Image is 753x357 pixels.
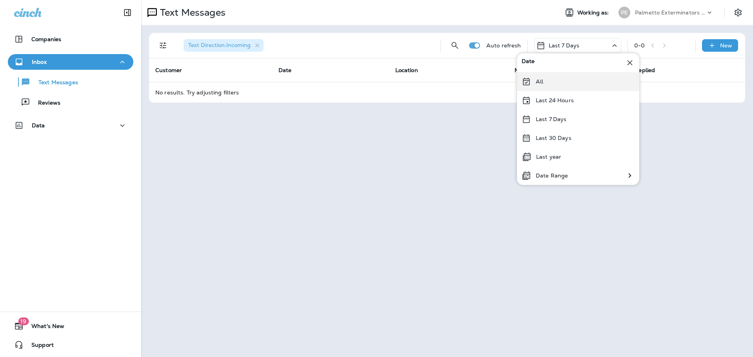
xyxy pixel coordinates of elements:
p: Text Messages [157,7,226,18]
p: Auto refresh [486,42,521,49]
p: Last year [536,154,561,160]
button: Inbox [8,54,133,70]
span: Customer [155,67,182,74]
p: Reviews [30,100,60,107]
p: All [536,78,543,85]
button: 19What's New [8,318,133,334]
p: Last 7 Days [536,116,567,122]
p: Last 24 Hours [536,97,574,103]
button: Search Messages [447,38,463,53]
span: Location [395,67,418,74]
span: 19 [18,317,29,325]
span: Working as: [577,9,611,16]
span: Support [24,342,54,351]
button: Support [8,337,133,353]
button: Settings [731,5,745,20]
p: Companies [31,36,61,42]
button: Companies [8,31,133,47]
td: No results. Try adjusting filters [149,82,745,103]
button: Text Messages [8,74,133,90]
span: Replied [635,67,655,74]
button: Filters [155,38,171,53]
p: Last 7 Days [549,42,580,49]
p: New [720,42,732,49]
p: Palmetto Exterminators LLC [635,9,706,16]
span: Text Direction : Incoming [188,42,251,49]
button: Collapse Sidebar [116,5,138,20]
p: Date Range [536,172,568,179]
span: Date [522,58,535,67]
p: Last 30 Days [536,135,571,141]
div: 0 - 0 [634,42,645,49]
div: Text Direction:Incoming [184,39,264,52]
button: Data [8,118,133,133]
p: Text Messages [31,79,78,87]
div: PE [618,7,630,18]
span: Date [278,67,292,74]
p: Inbox [32,59,47,65]
span: What's New [24,323,64,332]
p: Data [32,122,45,129]
span: Message [515,67,538,74]
button: Reviews [8,94,133,111]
